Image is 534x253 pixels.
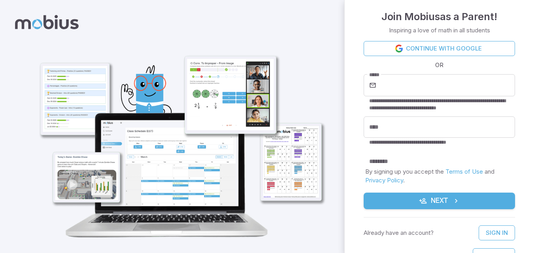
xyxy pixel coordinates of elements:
h4: Join Mobius as a Parent ! [381,9,497,24]
a: Privacy Policy [365,176,403,184]
a: Terms of Use [445,168,483,175]
p: Inspiring a love of math in all students [389,26,490,35]
p: By signing up you accept the and . [365,167,513,185]
a: Sign In [479,225,515,240]
img: parent_1-illustration [25,22,332,247]
p: Already have an account? [364,229,434,237]
button: Next [364,193,515,209]
a: Continue with Google [364,41,515,56]
span: OR [433,61,445,69]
